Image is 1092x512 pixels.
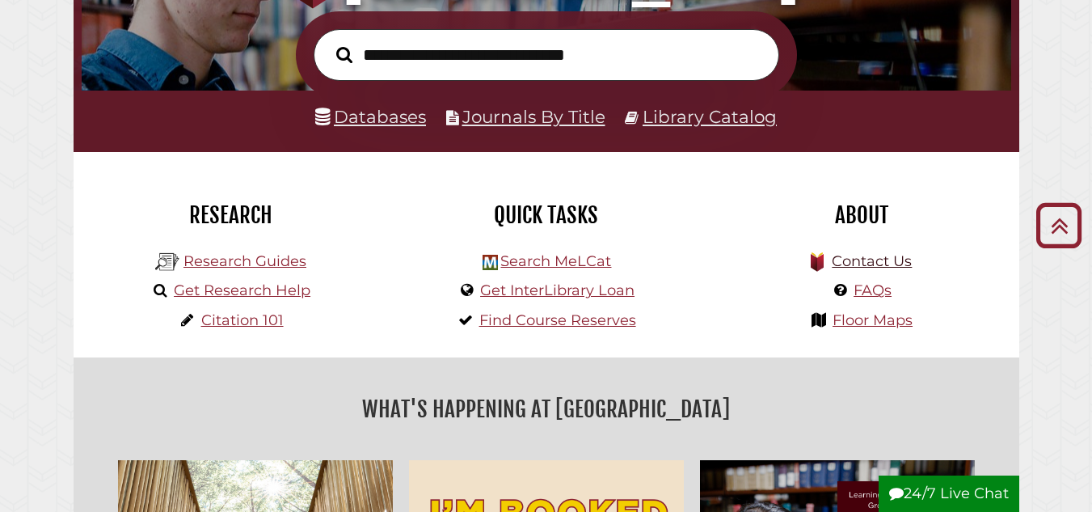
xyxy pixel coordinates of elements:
[1030,212,1088,239] a: Back to Top
[201,311,284,329] a: Citation 101
[174,281,310,299] a: Get Research Help
[155,250,179,274] img: Hekman Library Logo
[832,252,912,270] a: Contact Us
[328,42,360,67] button: Search
[86,391,1007,428] h2: What's Happening at [GEOGRAPHIC_DATA]
[183,252,306,270] a: Research Guides
[500,252,611,270] a: Search MeLCat
[833,311,913,329] a: Floor Maps
[336,46,352,64] i: Search
[483,255,498,270] img: Hekman Library Logo
[716,201,1007,229] h2: About
[401,201,692,229] h2: Quick Tasks
[462,106,605,127] a: Journals By Title
[315,106,426,127] a: Databases
[479,311,636,329] a: Find Course Reserves
[643,106,777,127] a: Library Catalog
[854,281,892,299] a: FAQs
[480,281,635,299] a: Get InterLibrary Loan
[86,201,377,229] h2: Research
